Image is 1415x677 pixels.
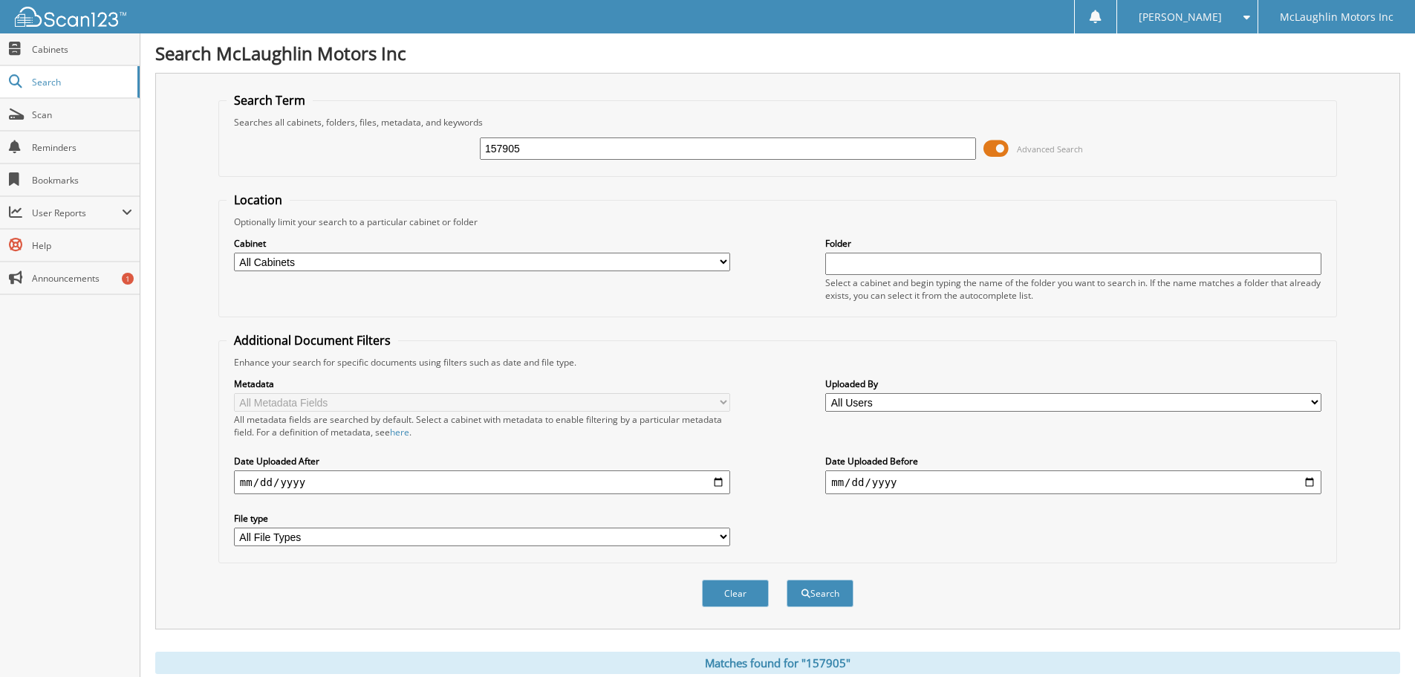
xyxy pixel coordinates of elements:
[787,580,853,607] button: Search
[390,426,409,438] a: here
[234,470,730,494] input: start
[825,276,1321,302] div: Select a cabinet and begin typing the name of the folder you want to search in. If the name match...
[234,455,730,467] label: Date Uploaded After
[122,273,134,285] div: 1
[227,116,1329,129] div: Searches all cabinets, folders, files, metadata, and keywords
[32,272,132,285] span: Announcements
[234,378,730,390] label: Metadata
[825,378,1321,390] label: Uploaded By
[234,413,730,438] div: All metadata fields are searched by default. Select a cabinet with metadata to enable filtering b...
[227,332,398,349] legend: Additional Document Filters
[15,7,126,27] img: scan123-logo-white.svg
[227,92,313,108] legend: Search Term
[155,41,1400,65] h1: Search McLaughlin Motors Inc
[702,580,769,607] button: Clear
[32,43,132,56] span: Cabinets
[227,192,290,208] legend: Location
[227,216,1329,228] div: Optionally limit your search to a particular cabinet or folder
[825,470,1321,494] input: end
[32,239,132,252] span: Help
[234,237,730,250] label: Cabinet
[155,652,1400,674] div: Matches found for "157905"
[32,207,122,219] span: User Reports
[1017,143,1083,155] span: Advanced Search
[227,356,1329,369] div: Enhance your search for specific documents using filters such as date and file type.
[32,108,132,121] span: Scan
[32,76,130,88] span: Search
[32,141,132,154] span: Reminders
[1139,13,1222,22] span: [PERSON_NAME]
[825,237,1321,250] label: Folder
[825,455,1321,467] label: Date Uploaded Before
[1280,13,1393,22] span: McLaughlin Motors Inc
[32,174,132,187] span: Bookmarks
[234,512,730,525] label: File type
